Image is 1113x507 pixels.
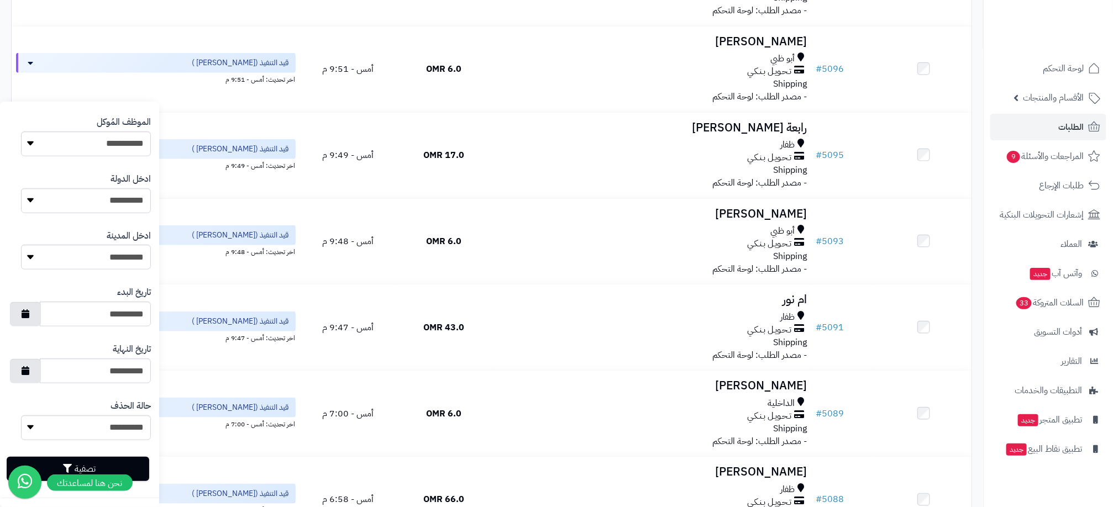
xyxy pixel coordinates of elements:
span: إشعارات التحويلات البنكية [1000,207,1084,223]
h3: [PERSON_NAME] [496,379,807,392]
span: التطبيقات والخدمات [1015,383,1082,398]
span: السلات المتروكة [1015,295,1084,310]
label: ادخل الدولة [111,173,151,186]
span: تـحـويـل بـنـكـي [747,237,791,250]
label: حالة الحذف [111,400,151,413]
span: 33 [1016,297,1032,309]
span: أمس - 9:49 م [322,149,374,162]
a: المراجعات والأسئلة9 [990,143,1106,170]
span: لوحة التحكم [1043,61,1084,76]
span: تطبيق المتجر [1017,412,1082,427]
span: أبو ظبي [770,225,795,237]
h3: [PERSON_NAME] [496,35,807,48]
span: أمس - 9:48 م [322,235,374,248]
span: # [816,62,822,76]
span: التقارير [1061,353,1082,369]
h3: [PERSON_NAME] [496,208,807,220]
a: طلبات الإرجاع [990,172,1106,199]
a: #5093 [816,235,844,248]
td: - مصدر الطلب: لوحة التحكم [492,284,811,370]
a: تطبيق المتجرجديد [990,406,1106,433]
span: قيد التنفيذ ([PERSON_NAME] ) [192,144,289,155]
span: 17.0 OMR [423,149,464,162]
a: لوحة التحكم [990,55,1106,82]
span: الداخلية [768,397,795,410]
label: تاريخ البدء [117,286,151,299]
span: تطبيق نقاط البيع [1005,441,1082,457]
span: جديد [1030,268,1051,280]
td: - مصدر الطلب: لوحة التحكم [492,27,811,112]
td: - مصدر الطلب: لوحة التحكم [492,371,811,456]
span: العملاء [1060,236,1082,252]
td: - مصدر الطلب: لوحة التحكم [492,113,811,198]
span: Shipping [773,163,807,177]
span: الطلبات [1058,119,1084,135]
span: تـحـويـل بـنـكـي [747,65,791,78]
td: - مصدر الطلب: لوحة التحكم [492,199,811,284]
span: ظفار [780,483,795,496]
span: طلبات الإرجاع [1039,178,1084,193]
h3: رابعة [PERSON_NAME] [496,122,807,134]
span: ظفار [780,311,795,324]
a: أدوات التسويق [990,319,1106,345]
label: ادخل المدينة [107,230,151,242]
span: ظفار [780,139,795,151]
span: 9 [1007,151,1020,163]
span: أدوات التسويق [1034,324,1082,340]
h3: ام نور [496,293,807,306]
span: 66.0 OMR [423,493,464,506]
a: تطبيق نقاط البيعجديد [990,436,1106,462]
span: أمس - 9:51 م [322,62,374,76]
span: الأقسام والمنتجات [1023,90,1084,105]
img: logo-2.png [1038,31,1102,54]
span: جديد [1018,414,1038,426]
span: تـحـويـل بـنـكـي [747,324,791,336]
span: Shipping [773,422,807,435]
span: Shipping [773,250,807,263]
span: # [816,149,822,162]
button: تصفية [7,457,149,481]
a: العملاء [990,231,1106,257]
span: Shipping [773,336,807,349]
span: أمس - 9:47 م [322,321,374,334]
span: # [816,321,822,334]
a: الطلبات [990,114,1106,140]
span: وآتس آب [1029,266,1082,281]
span: جديد [1006,443,1027,456]
a: التطبيقات والخدمات [990,377,1106,404]
span: # [816,407,822,420]
h3: [PERSON_NAME] [496,466,807,478]
a: #5091 [816,321,844,334]
span: 6.0 OMR [426,407,461,420]
a: #5096 [816,62,844,76]
a: وآتس آبجديد [990,260,1106,287]
span: قيد التنفيذ ([PERSON_NAME] ) [192,402,289,413]
label: الموظف المُوكل [97,116,151,129]
span: تـحـويـل بـنـكـي [747,410,791,422]
span: قيد التنفيذ ([PERSON_NAME] ) [192,488,289,499]
span: قيد التنفيذ ([PERSON_NAME] ) [192,316,289,327]
span: قيد التنفيذ ([PERSON_NAME] ) [192,230,289,241]
label: تاريخ النهاية [113,343,151,356]
span: أمس - 7:00 م [322,407,374,420]
span: أمس - 6:58 م [322,493,374,506]
span: # [816,493,822,506]
a: إشعارات التحويلات البنكية [990,202,1106,228]
span: 6.0 OMR [426,62,461,76]
div: اخر تحديث: أمس - 9:51 م [16,73,296,84]
span: # [816,235,822,248]
span: Shipping [773,77,807,91]
span: قيد التنفيذ ([PERSON_NAME] ) [192,57,289,68]
span: تـحـويـل بـنـكـي [747,151,791,164]
span: 6.0 OMR [426,235,461,248]
span: أبو ظبي [770,52,795,65]
span: 43.0 OMR [423,321,464,334]
a: #5095 [816,149,844,162]
a: #5088 [816,493,844,506]
span: المراجعات والأسئلة [1006,149,1084,164]
a: التقارير [990,348,1106,374]
a: #5089 [816,407,844,420]
a: السلات المتروكة33 [990,289,1106,316]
